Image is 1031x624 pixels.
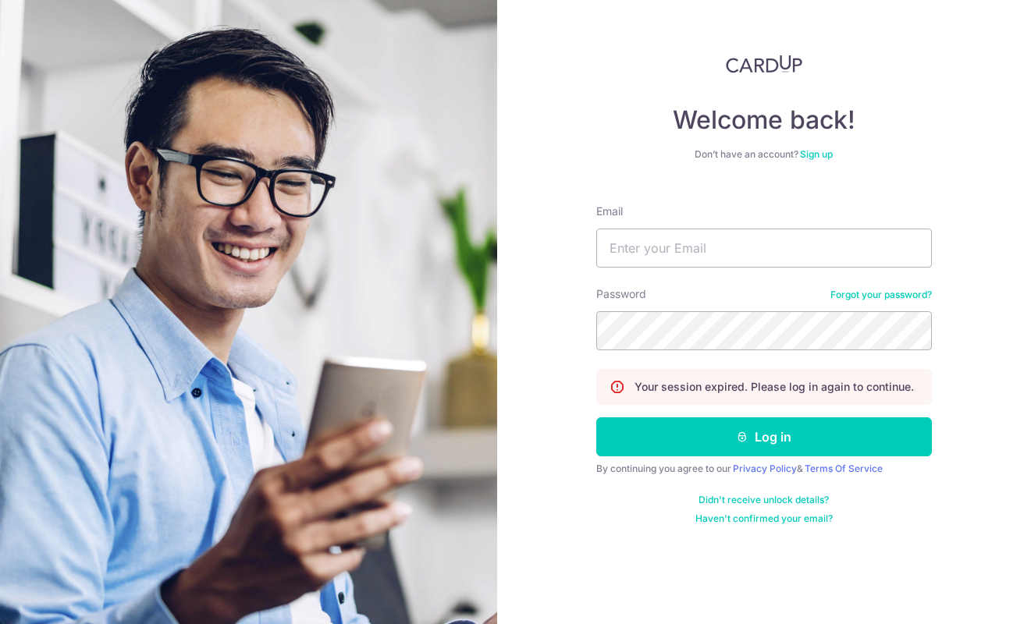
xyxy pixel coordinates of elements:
a: Didn't receive unlock details? [699,494,829,506]
img: CardUp Logo [726,55,802,73]
button: Log in [596,417,932,456]
div: By continuing you agree to our & [596,463,932,475]
div: Don’t have an account? [596,148,932,161]
label: Password [596,286,646,302]
a: Sign up [800,148,833,160]
h4: Welcome back! [596,105,932,136]
a: Privacy Policy [733,463,797,474]
a: Terms Of Service [805,463,883,474]
a: Haven't confirmed your email? [695,512,833,525]
label: Email [596,204,623,219]
input: Enter your Email [596,229,932,268]
p: Your session expired. Please log in again to continue. [635,379,914,395]
a: Forgot your password? [830,289,932,301]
